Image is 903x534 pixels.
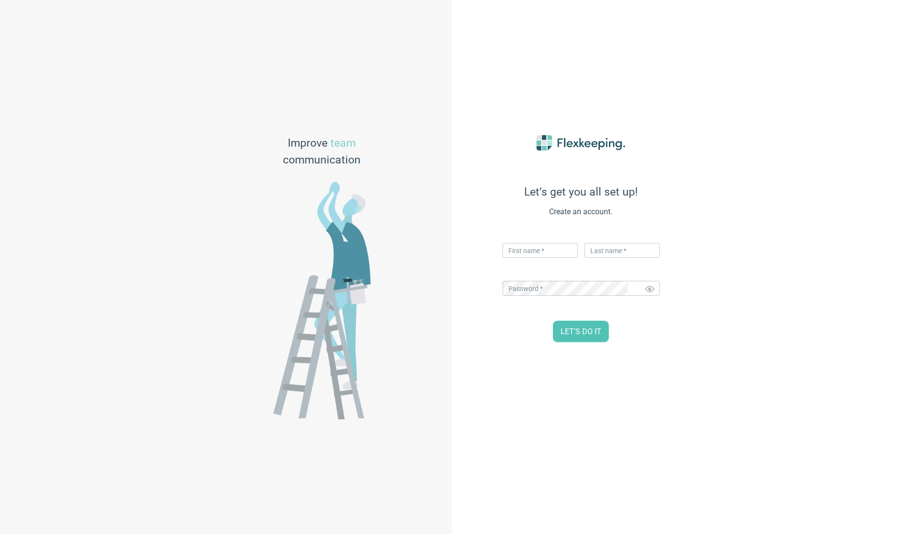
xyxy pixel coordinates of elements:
[639,279,660,300] button: Toggle password visibility
[476,186,687,198] span: Let’s get you all set up!
[331,137,356,150] span: team
[561,326,601,337] span: LET’S DO IT
[476,206,687,218] span: Create an account.
[553,321,609,342] button: LET’S DO IT
[283,135,361,169] span: Improve communication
